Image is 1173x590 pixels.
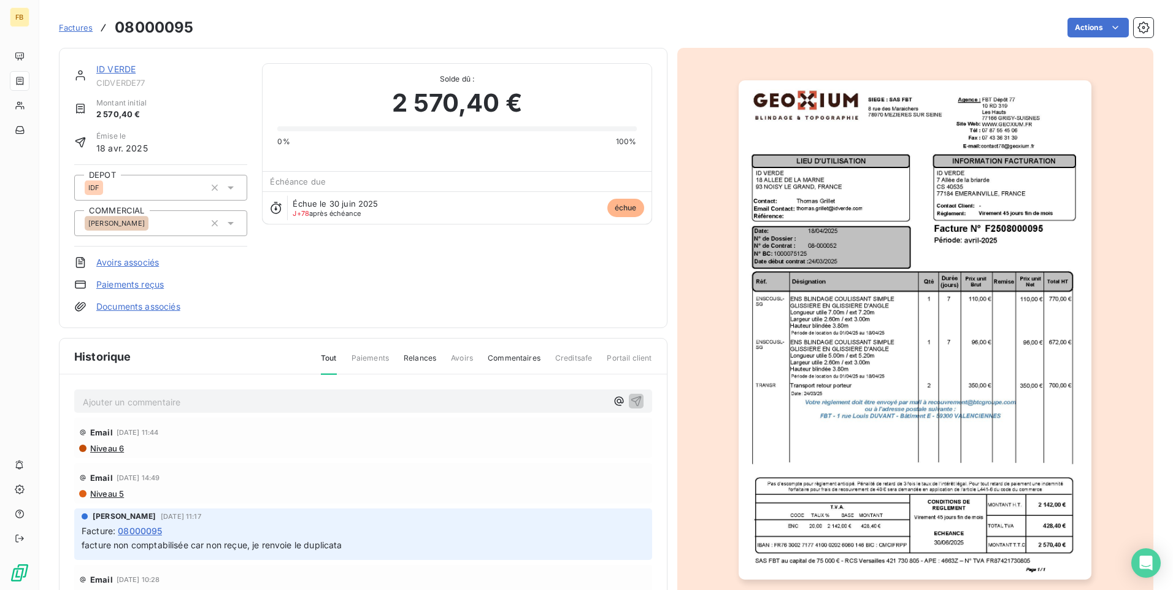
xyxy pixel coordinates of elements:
span: Émise le [96,131,148,142]
a: Avoirs associés [96,256,159,269]
div: FB [10,7,29,27]
img: Logo LeanPay [10,563,29,583]
span: Commentaires [488,353,540,374]
a: Factures [59,21,93,34]
span: Niveau 6 [89,443,124,453]
span: 2 570,40 € [392,85,522,121]
span: Solde dû : [277,74,636,85]
span: Échue le 30 juin 2025 [293,199,378,209]
span: 08000095 [118,524,162,537]
span: [PERSON_NAME] [88,220,145,227]
img: invoice_thumbnail [739,80,1091,580]
span: Historique [74,348,131,365]
span: Facture : [82,524,115,537]
span: Relances [404,353,436,374]
span: 18 avr. 2025 [96,142,148,155]
span: Avoirs [451,353,473,374]
a: Paiements reçus [96,278,164,291]
span: Montant initial [96,98,147,109]
span: Creditsafe [555,353,593,374]
span: Email [90,575,113,584]
span: Email [90,473,113,483]
span: CIDVERDE77 [96,78,247,88]
span: Email [90,427,113,437]
span: après échéance [293,210,361,217]
a: ID VERDE [96,64,136,74]
h3: 08000095 [115,17,193,39]
a: Documents associés [96,301,180,313]
span: Échéance due [270,177,326,186]
span: Portail client [607,353,652,374]
span: IDF [88,184,99,191]
span: [DATE] 11:44 [117,429,159,436]
span: 0% [277,136,290,147]
div: Open Intercom Messenger [1131,548,1161,578]
span: Niveau 5 [89,489,124,499]
button: Actions [1067,18,1129,37]
span: Paiements [352,353,389,374]
span: [DATE] 11:17 [161,513,201,520]
span: [DATE] 14:49 [117,474,160,481]
span: Factures [59,23,93,33]
span: échue [607,199,644,217]
span: 2 570,40 € [96,109,147,121]
span: 100% [616,136,637,147]
span: J+78 [293,209,309,218]
span: [DATE] 10:28 [117,576,160,583]
span: [PERSON_NAME] [93,511,156,522]
span: Tout [321,353,337,375]
span: facture non comptabilisée car non reçue, je renvoie le duplicata [82,540,342,550]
